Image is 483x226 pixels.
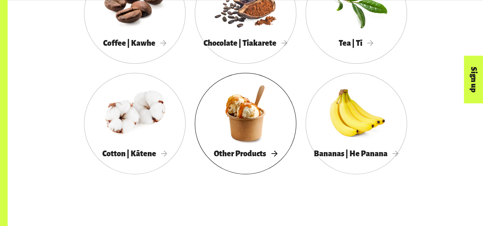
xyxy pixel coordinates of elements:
[103,39,166,47] span: Coffee | Kawhe
[214,149,277,158] span: Other Products
[314,149,399,158] span: Bananas | He Panana
[84,73,186,174] a: Cotton | Kātene
[102,149,167,158] span: Cotton | Kātene
[204,39,288,47] span: Chocolate | Tiakarete
[339,39,373,47] span: Tea | Tī
[195,73,296,174] a: Other Products
[305,73,407,174] a: Bananas | He Panana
